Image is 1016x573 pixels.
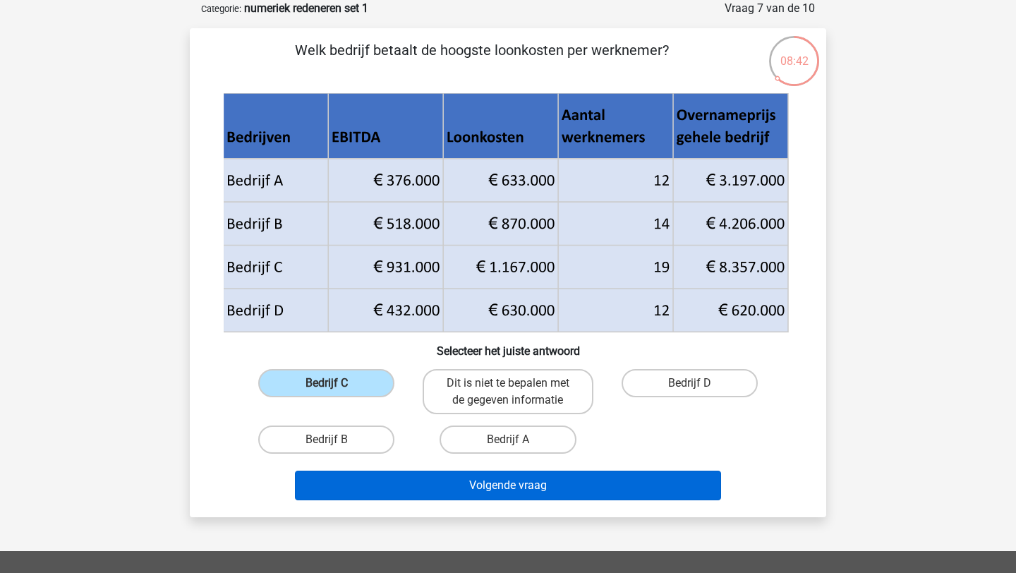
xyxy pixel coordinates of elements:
[622,369,758,397] label: Bedrijf D
[258,369,394,397] label: Bedrijf C
[768,35,821,70] div: 08:42
[423,369,593,414] label: Dit is niet te bepalen met de gegeven informatie
[244,1,368,15] strong: numeriek redeneren set 1
[212,333,804,358] h6: Selecteer het juiste antwoord
[212,40,751,82] p: Welk bedrijf betaalt de hoogste loonkosten per werknemer?
[440,426,576,454] label: Bedrijf A
[295,471,722,500] button: Volgende vraag
[201,4,241,14] small: Categorie:
[258,426,394,454] label: Bedrijf B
